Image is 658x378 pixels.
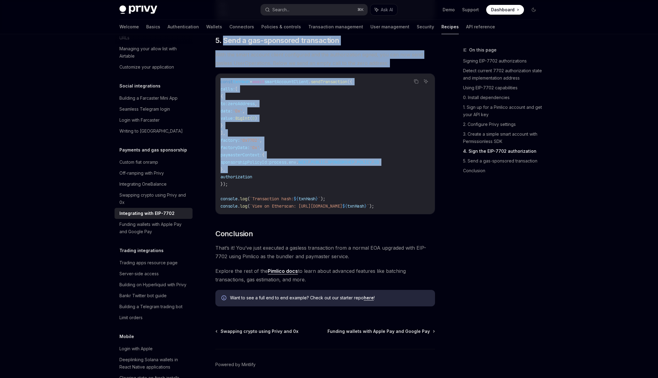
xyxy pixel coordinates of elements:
[115,190,193,208] a: Swapping crypto using Privy and 0x
[252,79,264,84] span: await
[486,5,524,15] a: Dashboard
[235,86,238,92] span: [
[347,79,352,84] span: ({
[228,101,255,106] span: zeroAddress
[221,152,262,158] span: paymasterContext:
[364,295,374,301] a: here
[441,20,459,34] a: Recipes
[261,4,367,15] button: Search...⌘K
[316,196,318,201] span: }
[115,115,193,126] a: Login with Farcaster
[381,7,393,13] span: Ask AI
[221,79,233,84] span: const
[250,196,294,201] span: `Transaction hash:
[119,221,189,235] div: Funding wallets with Apple Pay and Google Pay
[119,314,143,321] div: Limit orders
[255,116,257,121] span: )
[240,137,260,143] span: '0x7702'
[119,191,189,206] div: Swapping crypto using Privy and 0x
[235,116,250,121] span: BigInt
[364,203,367,209] span: }
[463,66,543,83] a: Detect current 7702 authorization state and implementation address
[119,270,159,277] div: Server-side access
[119,82,161,90] h5: Social integrations
[215,229,253,239] span: Conclusion
[119,94,178,102] div: Building a Farcaster Mini App
[221,167,225,172] span: },
[119,292,167,299] div: Bankr Twitter bot guide
[255,101,257,106] span: ,
[119,180,167,188] div: Integrating OneBalance
[115,93,193,104] a: Building a Farcaster Mini App
[289,159,296,165] span: env
[221,328,299,334] span: Swapping crypto using Privy and 0x
[221,137,240,143] span: factory:
[119,45,189,60] div: Managing your allow list with Airtable
[308,79,311,84] span: .
[215,267,435,284] span: Explore the rest of the to learn about advanced features like batching transactions, gas estimati...
[238,203,240,209] span: .
[119,356,189,371] div: Deeplinking Solana wallets in React Native applications
[221,174,252,180] span: authorization
[221,108,233,114] span: data:
[262,152,264,158] span: {
[463,119,543,129] a: 2. Configure Privy settings
[240,203,247,209] span: log
[221,130,225,136] span: ],
[417,20,434,34] a: Security
[247,203,250,209] span: (
[221,295,228,301] svg: Info
[119,210,175,217] div: Integrating with EIP-7702
[491,7,515,13] span: Dashboard
[115,168,193,179] a: Off-ramping with Privy
[119,63,174,71] div: Customize your application
[119,247,164,254] h5: Trading integrations
[357,7,364,12] span: ⌘ K
[296,159,299,165] span: .
[463,93,543,102] a: 0. Install dependencies
[463,166,543,176] a: Conclusion
[221,159,269,165] span: sponsorshipPolicyId:
[466,20,495,34] a: API reference
[463,156,543,166] a: 5. Send a gas-sponsored transaction
[529,5,539,15] button: Toggle dark mode
[115,62,193,73] a: Customize your application
[119,116,160,124] div: Login with Farcaster
[221,94,223,99] span: {
[250,116,252,121] span: (
[252,116,255,121] span: 0
[412,77,420,85] button: Copy the contents from the code block
[221,145,250,150] span: factoryData:
[463,129,543,146] a: 3. Create a simple smart account with Permissionless SDK
[115,279,193,290] a: Building on Hyperliquid with Privy
[221,101,228,106] span: to:
[347,203,364,209] span: txnHash
[115,343,193,354] a: Login with Apple
[269,159,286,165] span: process
[206,20,222,34] a: Wallets
[115,219,193,237] a: Funding wallets with Apple Pay and Google Pay
[221,203,238,209] span: console
[115,43,193,62] a: Managing your allow list with Airtable
[119,303,182,310] div: Building a Telegram trading bot
[238,196,240,201] span: .
[268,268,298,274] a: Pimlico docs
[115,290,193,301] a: Bankr Twitter bot guide
[215,50,435,67] span: With the smart account client configured and the authorization signed, you can now send gasless U...
[250,203,342,209] span: `View on Etherscan: [URL][DOMAIN_NAME]
[221,116,235,121] span: value:
[311,79,347,84] span: sendTransaction
[233,79,250,84] span: txnHash
[229,20,254,34] a: Connectors
[215,36,339,45] span: 5. Send a gas-sponsored transaction
[221,196,238,201] span: console
[469,46,497,54] span: On this page
[115,126,193,137] a: Writing to [GEOGRAPHIC_DATA]
[221,181,228,187] span: });
[308,20,363,34] a: Transaction management
[119,20,139,34] a: Welcome
[168,20,199,34] a: Authentication
[367,203,369,209] span: `
[119,105,170,113] div: Seamless Telegram login
[327,328,430,334] span: Funding wallets with Apple Pay and Google Pay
